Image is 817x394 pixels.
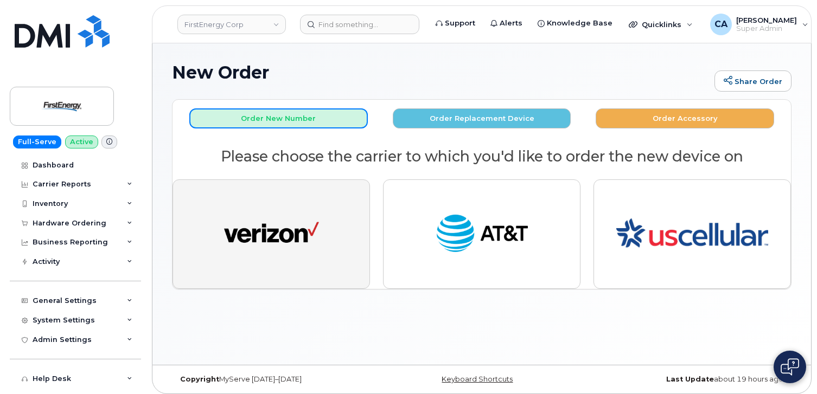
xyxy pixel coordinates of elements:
[781,358,799,376] img: Open chat
[666,375,714,383] strong: Last Update
[189,108,368,128] button: Order New Number
[435,210,529,259] img: at_t-fb3d24644a45acc70fc72cc47ce214d34099dfd970ee3ae2334e4251f9d920fd.png
[180,375,219,383] strong: Copyright
[714,70,792,92] a: Share Order
[393,108,571,128] button: Order Replacement Device
[616,189,768,280] img: us-53c3169632288c49726f5d6ca51166ebf3163dd413c8a1bd00aedf0ff3a7123e.png
[224,210,319,259] img: verizon-ab2890fd1dd4a6c9cf5f392cd2db4626a3dae38ee8226e09bcb5c993c4c79f81.png
[596,108,774,128] button: Order Accessory
[172,63,709,82] h1: New Order
[172,375,379,384] div: MyServe [DATE]–[DATE]
[442,375,513,383] a: Keyboard Shortcuts
[173,148,791,165] h2: Please choose the carrier to which you'd like to order the new device on
[585,375,792,384] div: about 19 hours ago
